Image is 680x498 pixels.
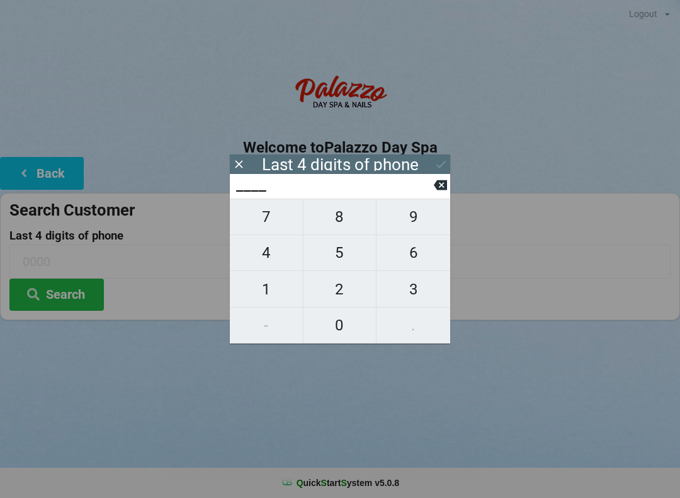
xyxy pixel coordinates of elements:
button: 6 [377,235,450,271]
span: 3 [377,276,450,303]
button: 5 [303,235,377,271]
button: 4 [230,235,303,271]
span: 2 [303,276,377,303]
span: 9 [377,204,450,230]
span: 7 [230,204,303,230]
button: 0 [303,308,377,344]
span: 5 [303,240,377,266]
span: 4 [230,240,303,266]
button: 8 [303,199,377,235]
button: 7 [230,199,303,235]
button: 2 [303,271,377,307]
span: 6 [377,240,450,266]
button: 1 [230,271,303,307]
button: 3 [377,271,450,307]
span: 1 [230,276,303,303]
button: 9 [377,199,450,235]
span: 8 [303,204,377,230]
span: 0 [303,312,377,339]
div: Last 4 digits of phone [262,158,419,171]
